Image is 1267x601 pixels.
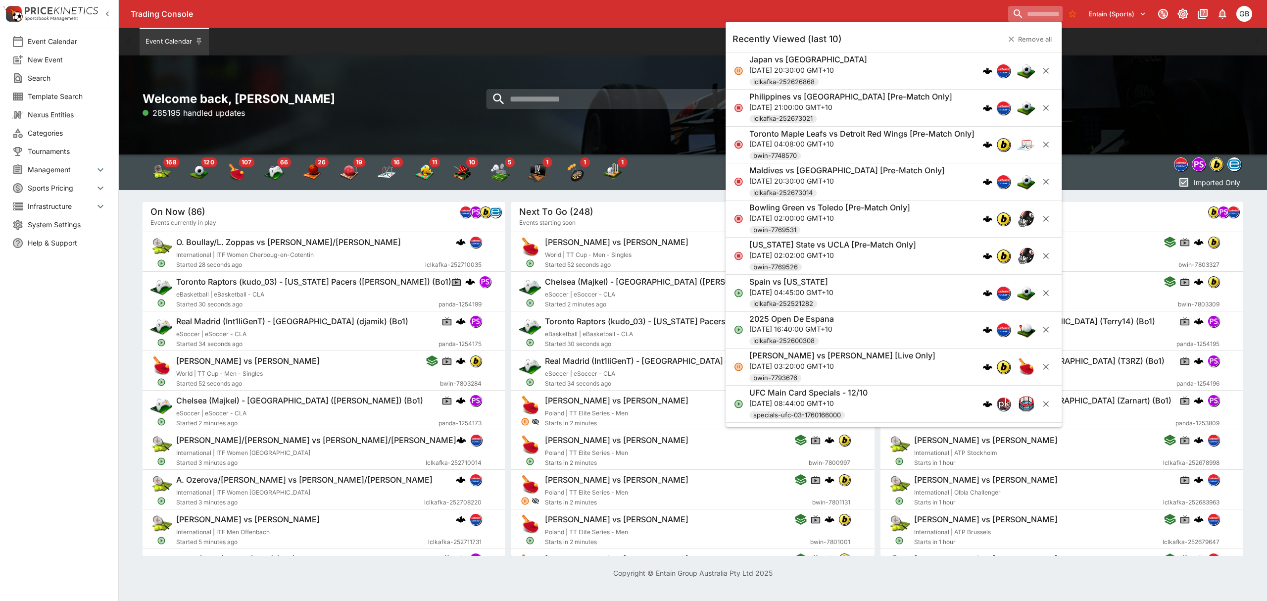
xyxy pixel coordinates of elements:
span: New Event [28,54,106,65]
button: Imported Only [1175,174,1243,190]
img: table_tennis.png [150,355,172,377]
img: tennis.png [888,434,910,456]
img: table_tennis.png [519,395,541,416]
svg: Closed [733,177,743,187]
img: bwin.png [997,138,1010,151]
span: 10 [466,157,478,167]
span: Started 28 seconds ago [176,260,425,270]
span: 11 [429,157,440,167]
span: 16 [390,157,403,167]
img: logo-cerberus.svg [456,475,466,485]
svg: Open [157,259,166,268]
span: Events currently in play [150,218,216,228]
span: 168 [163,157,179,167]
h6: A. Ozerova/[PERSON_NAME] vs [PERSON_NAME]/[PERSON_NAME] [176,475,433,485]
input: search [486,89,882,109]
div: pandascore [1218,206,1229,218]
img: logo-cerberus.svg [456,514,466,524]
img: volleyball [415,162,435,182]
h6: [PERSON_NAME] vs [PERSON_NAME] [914,475,1058,485]
span: Management [28,164,95,175]
h6: [PERSON_NAME] vs [PERSON_NAME] [545,237,688,248]
span: Sports Pricing [28,183,95,193]
span: lclkafka-252673021 [749,114,817,124]
span: lclkafka-252708220 [424,498,482,507]
img: lclkafka.png [1228,206,1239,217]
img: tennis [151,162,171,182]
img: soccer.png [1016,283,1036,303]
h2: Welcome back, [PERSON_NAME] [143,91,505,106]
h6: O. Boullay/L. Zoppas vs [PERSON_NAME]/[PERSON_NAME] [176,237,401,248]
p: [DATE] 04:45:00 GMT+10 [749,287,833,298]
img: esports [264,162,284,182]
img: tennis.png [888,553,910,575]
span: lclkafka-252626868 [749,77,819,87]
span: International | ITF Women Cherboug-en-Cotentin [176,251,314,258]
img: bwin.png [1208,237,1219,248]
div: Badminton [490,162,510,182]
div: Ice Hockey [377,162,397,182]
div: Event type filters [1172,154,1243,174]
img: pricekinetics.png [997,398,1010,410]
svg: Suspended [733,66,743,76]
img: logo-cerberus.svg [465,277,475,287]
img: soccer.png [1016,98,1036,118]
img: Sportsbook Management [25,16,78,21]
h6: Milan (T3RZ) - PSG (Sava) (Bo1) [176,554,295,564]
div: cerberus [982,66,992,76]
button: Notifications [1214,5,1231,23]
img: logo-cerberus.svg [1194,435,1204,445]
img: pandascore.png [470,553,481,564]
img: pandascore.png [1208,316,1219,327]
h6: Philippines vs [GEOGRAPHIC_DATA] [Pre-Match Only] [749,92,952,102]
h6: [PERSON_NAME] vs [PERSON_NAME] [914,554,1058,564]
h6: [PERSON_NAME] vs [PERSON_NAME] [545,475,688,485]
h5: Next To Go (248) [519,206,593,217]
div: bwin [480,206,491,218]
div: cerberus [1194,237,1204,247]
img: golf.png [1016,320,1036,340]
img: lclkafka.png [460,206,471,217]
img: lclkafka.png [997,101,1010,114]
h6: Chelsea (Majkel) - [GEOGRAPHIC_DATA] ([PERSON_NAME]) (Bo1) [176,396,423,406]
h6: Real Madrid (Int1liGenT) - [GEOGRAPHIC_DATA] (djamik) (Bo1) [176,316,408,327]
button: Remove all [1002,31,1058,47]
button: Select Tenant [1082,6,1152,22]
span: Event Calendar [28,36,106,47]
img: tennis.png [150,236,172,258]
span: 107 [239,157,254,167]
div: Tennis [151,162,171,182]
div: betradar [1227,157,1241,171]
div: bwin [1208,276,1219,288]
div: Table Tennis [227,162,246,182]
svg: Closed [733,140,743,150]
span: bwin-7769526 [749,262,802,272]
img: esports.png [150,395,172,416]
span: panda-1254196 [1176,379,1219,389]
div: Tv Specials [528,162,547,182]
img: pandascore.png [1208,355,1219,366]
img: cricket [603,162,623,182]
img: logo-cerberus.svg [456,554,466,564]
div: bwin [996,249,1010,263]
div: bwin [996,138,1010,151]
h6: Toronto Maple Leafs vs Detroit Red Wings [Pre-Match Only] [749,129,975,139]
h6: Toronto Raptors (kudo_03) - [US_STATE] Pacers ([PERSON_NAME]) (Bo1) [176,277,451,287]
div: cerberus [982,214,992,224]
svg: Closed [733,103,743,113]
svg: Open [526,299,535,307]
p: [DATE] 04:08:00 GMT+10 [749,139,975,149]
span: bwin-7801131 [812,498,850,507]
img: pandascore.png [480,276,490,287]
button: Event Calendar [140,28,209,55]
svg: Closed [733,214,743,224]
div: pandascore [470,206,482,218]
img: tennis.png [150,434,172,456]
img: logo-cerberus.svg [1194,475,1204,485]
span: Help & Support [28,238,106,248]
div: cerberus [465,277,475,287]
img: tennis.png [150,474,172,496]
span: eBasketball | eBasketball - CLA [176,291,264,298]
img: lclkafka.png [1208,514,1219,525]
div: lclkafka [996,175,1010,189]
